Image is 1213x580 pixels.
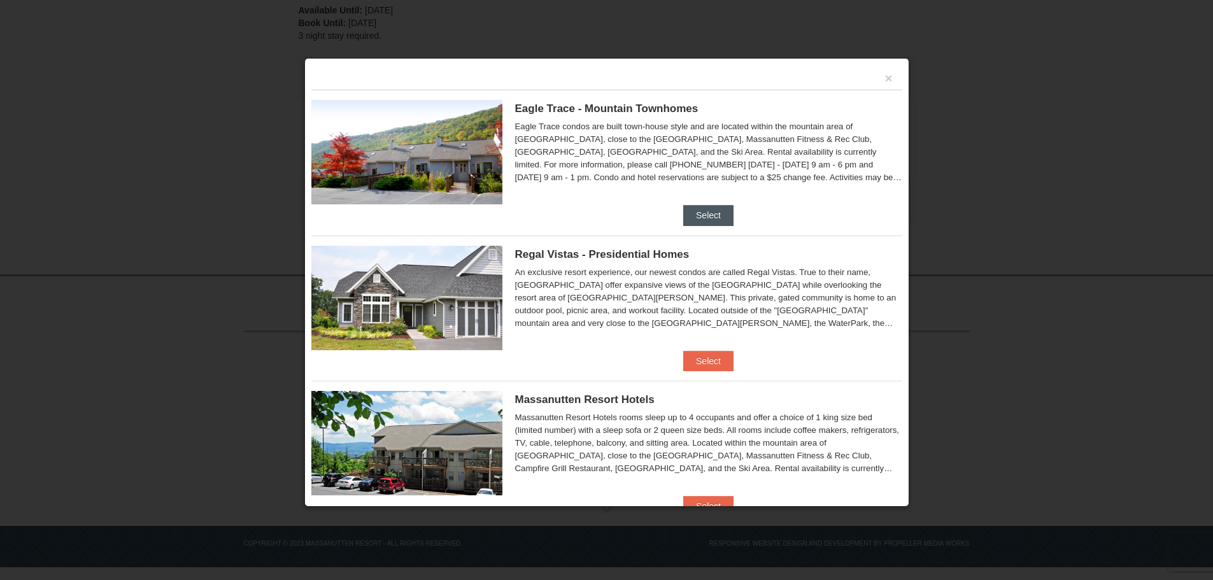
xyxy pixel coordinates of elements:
div: Massanutten Resort Hotels rooms sleep up to 4 occupants and offer a choice of 1 king size bed (li... [515,411,902,475]
span: Eagle Trace - Mountain Townhomes [515,103,699,115]
div: Eagle Trace condos are built town-house style and are located within the mountain area of [GEOGRA... [515,120,902,184]
img: 19218983-1-9b289e55.jpg [311,100,502,204]
img: 19219026-1-e3b4ac8e.jpg [311,391,502,495]
span: Regal Vistas - Presidential Homes [515,248,690,260]
div: An exclusive resort experience, our newest condos are called Regal Vistas. True to their name, [G... [515,266,902,330]
button: Select [683,496,734,516]
span: Massanutten Resort Hotels [515,393,655,406]
button: Select [683,351,734,371]
button: × [885,72,893,85]
img: 19218991-1-902409a9.jpg [311,246,502,350]
button: Select [683,205,734,225]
